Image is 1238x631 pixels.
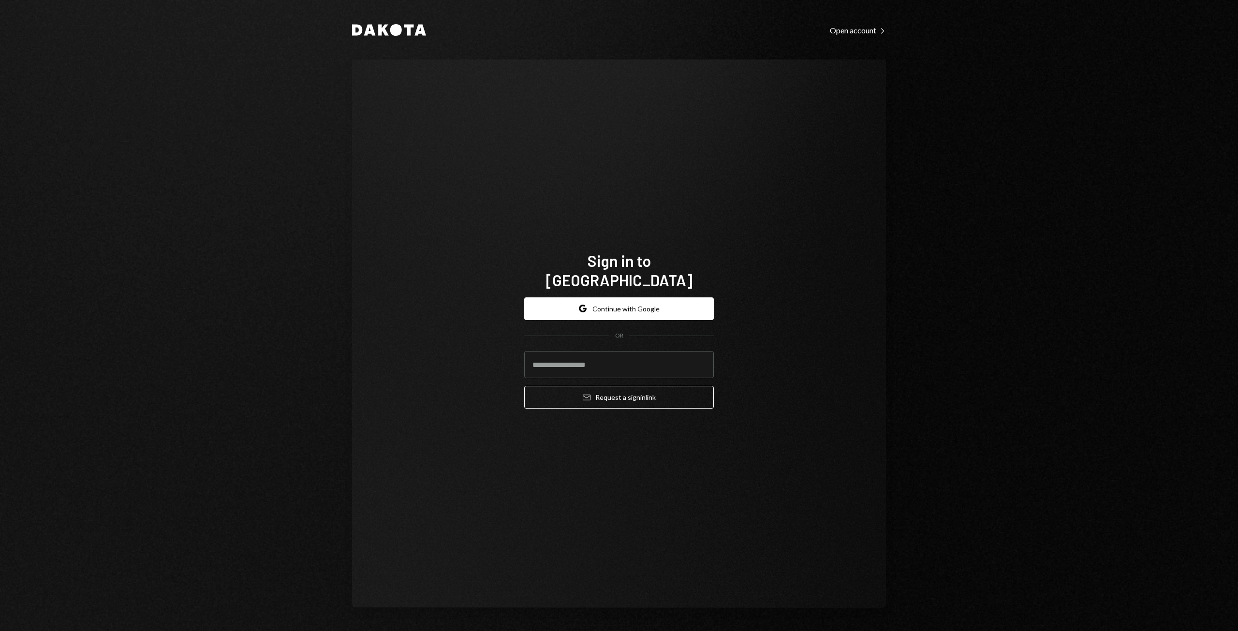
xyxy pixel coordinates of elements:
[694,359,706,370] keeper-lock: Open Keeper Popup
[830,25,886,35] a: Open account
[524,297,714,320] button: Continue with Google
[830,26,886,35] div: Open account
[524,251,714,290] h1: Sign in to [GEOGRAPHIC_DATA]
[615,332,623,340] div: OR
[524,386,714,409] button: Request a signinlink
